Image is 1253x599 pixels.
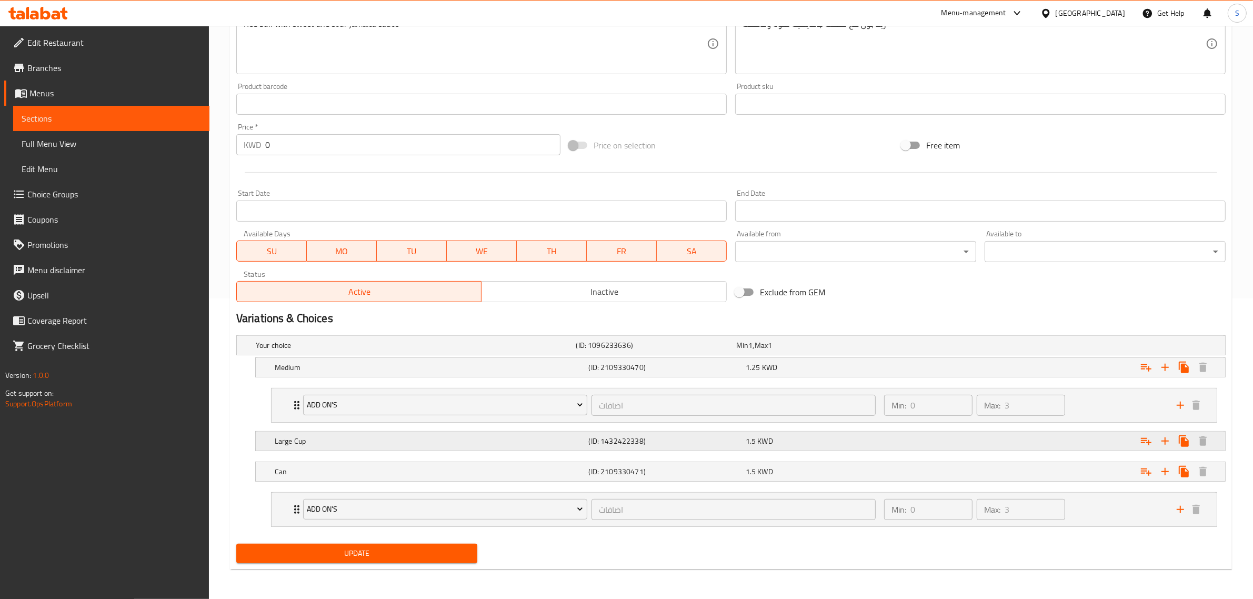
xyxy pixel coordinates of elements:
[22,112,201,125] span: Sections
[1175,358,1194,377] button: Clone new choice
[1172,502,1188,517] button: add
[576,340,732,351] h5: (ID: 1096233636)
[275,466,585,477] h5: Can
[4,182,209,207] a: Choice Groups
[4,308,209,333] a: Coverage Report
[263,488,1226,531] li: Expand
[735,94,1226,115] input: Please enter product sku
[22,137,201,150] span: Full Menu View
[256,340,572,351] h5: Your choice
[22,163,201,175] span: Edit Menu
[891,399,906,412] p: Min:
[256,462,1225,481] div: Expand
[1194,432,1212,451] button: Delete Large Cup
[746,465,756,478] span: 1.5
[594,139,656,152] span: Price on selection
[303,499,587,520] button: Add On's
[736,338,748,352] span: Min
[748,338,753,352] span: 1
[1194,462,1212,481] button: Delete Can
[4,232,209,257] a: Promotions
[1056,7,1125,19] div: [GEOGRAPHIC_DATA]
[307,241,377,262] button: MO
[760,286,825,298] span: Exclude from GEM
[236,241,307,262] button: SU
[743,19,1206,69] textarea: ريد بول مع صلصة جامايكية حلوة وحامضة
[1137,432,1156,451] button: Add choice group
[589,436,741,446] h5: (ID: 1432422338)
[4,55,209,81] a: Branches
[33,368,49,382] span: 1.0.0
[236,311,1226,326] h2: Variations & Choices
[4,283,209,308] a: Upsell
[256,432,1225,451] div: Expand
[27,289,201,302] span: Upsell
[29,87,201,99] span: Menus
[1156,462,1175,481] button: Add new choice
[263,384,1226,427] li: Expand
[27,213,201,226] span: Coupons
[762,361,777,374] span: KWD
[589,466,741,477] h5: (ID: 2109330471)
[27,188,201,201] span: Choice Groups
[303,395,587,416] button: Add On's
[1172,397,1188,413] button: add
[1175,432,1194,451] button: Clone new choice
[941,7,1006,19] div: Menu-management
[381,244,443,259] span: TU
[746,434,756,448] span: 1.5
[275,436,585,446] h5: Large Cup
[27,62,201,74] span: Branches
[4,257,209,283] a: Menu disclaimer
[13,131,209,156] a: Full Menu View
[5,386,54,400] span: Get support on:
[244,19,707,69] textarea: Red bull with sweet and sour jamaica sauce
[1137,462,1156,481] button: Add choice group
[768,338,772,352] span: 1
[237,336,1225,355] div: Expand
[272,388,1217,422] div: Expand
[307,398,583,412] span: Add On's
[4,30,209,55] a: Edit Restaurant
[1235,7,1239,19] span: S
[27,314,201,327] span: Coverage Report
[1194,358,1212,377] button: Delete Medium
[377,241,447,262] button: TU
[985,241,1226,262] div: ​
[1156,432,1175,451] button: Add new choice
[486,284,723,299] span: Inactive
[241,284,478,299] span: Active
[307,503,583,516] span: Add On's
[275,362,585,373] h5: Medium
[244,138,261,151] p: KWD
[13,106,209,131] a: Sections
[758,465,773,478] span: KWD
[27,264,201,276] span: Menu disclaimer
[481,281,727,302] button: Inactive
[1156,358,1175,377] button: Add new choice
[1175,462,1194,481] button: Clone new choice
[758,434,773,448] span: KWD
[311,244,373,259] span: MO
[265,134,560,155] input: Please enter price
[27,36,201,49] span: Edit Restaurant
[746,361,760,374] span: 1.25
[4,81,209,106] a: Menus
[245,547,469,560] span: Update
[587,241,657,262] button: FR
[241,244,303,259] span: SU
[447,241,517,262] button: WE
[591,244,653,259] span: FR
[13,156,209,182] a: Edit Menu
[517,241,587,262] button: TH
[5,397,72,411] a: Support.OpsPlatform
[256,358,1225,377] div: Expand
[4,207,209,232] a: Coupons
[236,94,727,115] input: Please enter product barcode
[657,241,727,262] button: SA
[1137,358,1156,377] button: Add choice group
[926,139,960,152] span: Free item
[1188,502,1204,517] button: delete
[1188,397,1204,413] button: delete
[5,368,31,382] span: Version:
